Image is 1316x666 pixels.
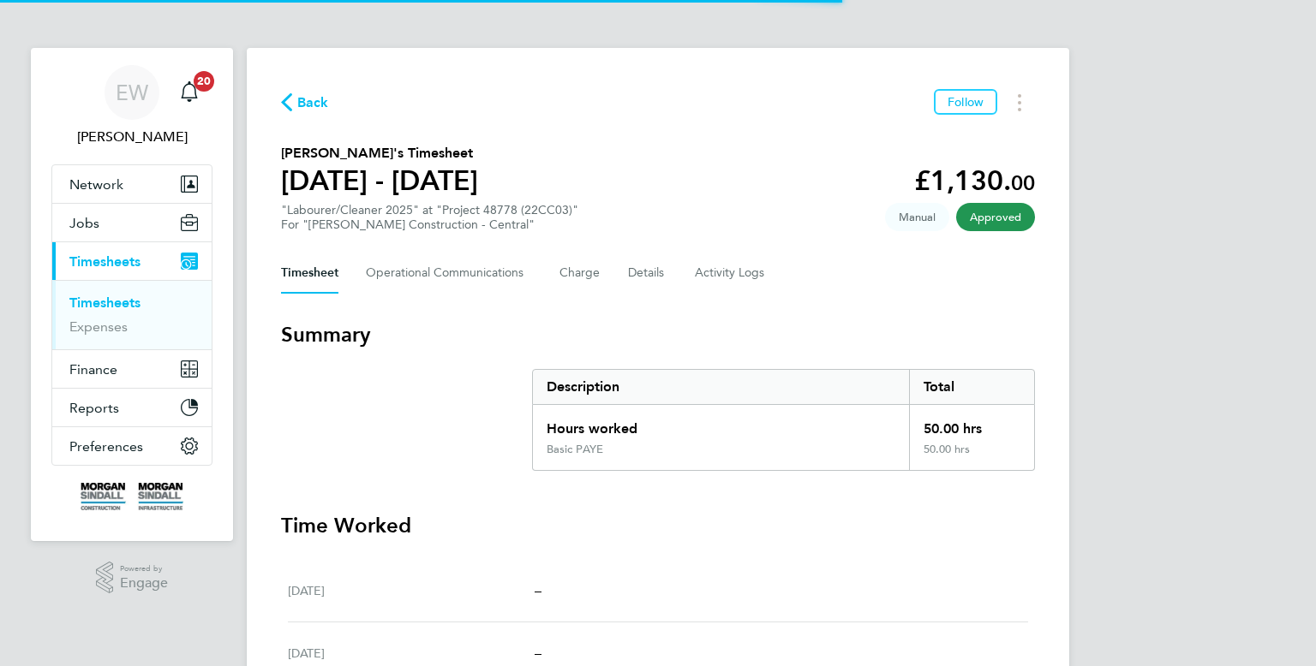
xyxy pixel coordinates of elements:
div: Hours worked [533,405,909,443]
button: Charge [559,253,601,294]
span: This timesheet has been approved. [956,203,1035,231]
div: [DATE] [288,643,535,663]
img: morgansindall-logo-retina.png [81,483,183,510]
div: "Labourer/Cleaner 2025" at "Project 48778 (22CC03)" [281,203,578,232]
button: Timesheet [281,253,338,294]
span: – [535,582,541,598]
h3: Time Worked [281,512,1035,539]
span: 20 [194,71,214,92]
button: Reports [52,389,212,426]
a: 20 [172,65,206,120]
nav: Main navigation [31,48,233,541]
div: Timesheets [52,280,212,349]
span: EW [116,81,148,104]
button: Follow [934,89,997,115]
div: Total [909,370,1034,404]
span: Finance [69,361,117,378]
button: Details [628,253,667,294]
span: Timesheets [69,253,141,270]
span: Preferences [69,438,143,455]
div: Description [533,370,909,404]
button: Timesheets [52,242,212,280]
div: 50.00 hrs [909,405,1034,443]
div: 50.00 hrs [909,443,1034,470]
button: Preferences [52,427,212,465]
app-decimal: £1,130. [914,164,1035,197]
span: Powered by [120,562,168,576]
button: Finance [52,350,212,388]
h3: Summary [281,321,1035,348]
h2: [PERSON_NAME]'s Timesheet [281,143,478,164]
div: Basic PAYE [547,443,603,456]
button: Activity Logs [695,253,767,294]
button: Back [281,92,329,113]
button: Timesheets Menu [1004,89,1035,116]
a: Timesheets [69,294,141,311]
a: Expenses [69,318,128,335]
span: – [535,645,541,661]
span: Emma Wells [51,127,212,147]
button: Jobs [52,204,212,241]
span: Reports [69,400,119,416]
div: For "[PERSON_NAME] Construction - Central" [281,217,578,232]
span: 00 [1011,170,1035,195]
a: Powered byEngage [96,562,169,594]
a: EW[PERSON_NAME] [51,65,212,147]
h1: [DATE] - [DATE] [281,164,478,198]
div: [DATE] [288,580,535,601]
a: Go to home page [51,483,212,510]
button: Network [52,165,212,203]
span: This timesheet was manually created. [885,203,949,231]
div: Summary [532,369,1035,471]
span: Network [69,176,123,193]
span: Engage [120,576,168,591]
button: Operational Communications [366,253,532,294]
span: Back [297,92,329,113]
span: Jobs [69,215,99,231]
span: Follow [948,94,984,110]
